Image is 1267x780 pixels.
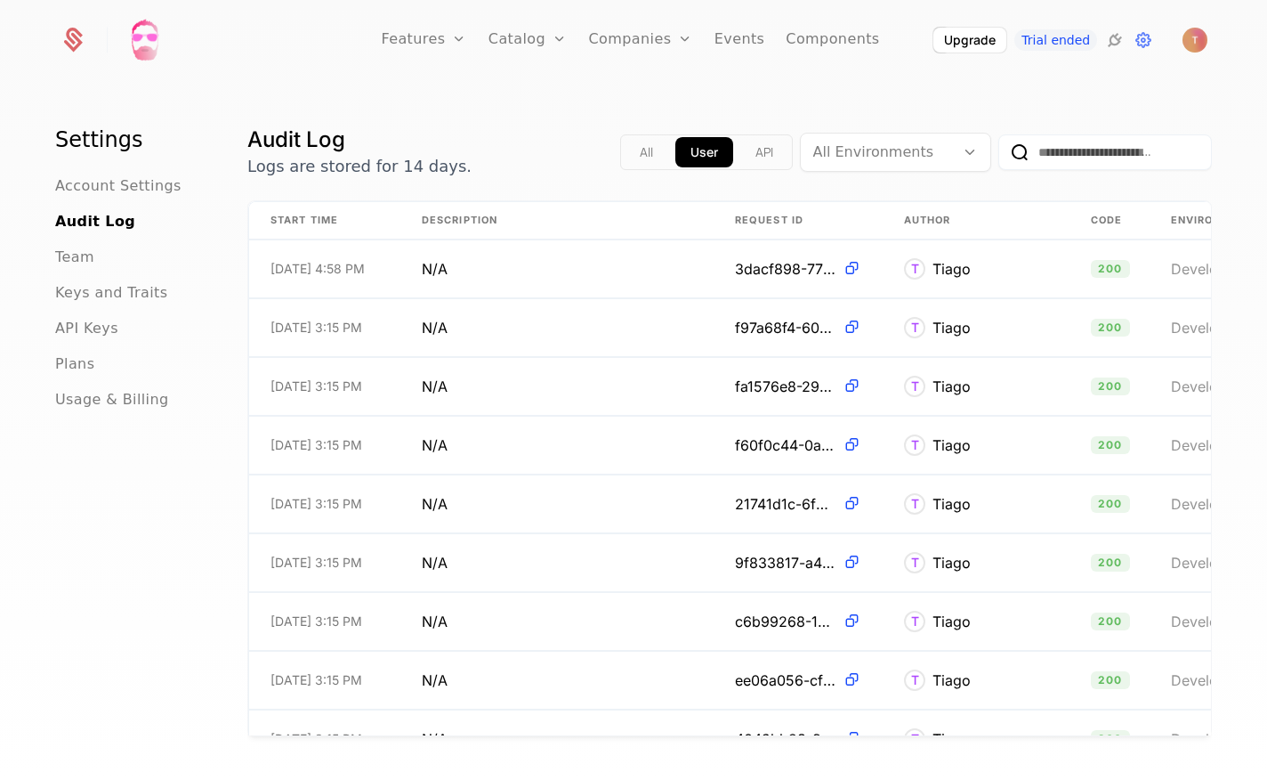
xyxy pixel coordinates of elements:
span: [DATE] 4:58 PM [270,260,365,278]
a: API Keys [55,318,118,339]
span: Development [1171,613,1260,630]
span: [DATE] 3:15 PM [270,554,362,572]
a: Trial ended [1014,29,1097,51]
div: T [904,552,925,573]
span: Development [1171,378,1260,395]
div: Tiago [932,552,971,573]
div: Text alignment [620,134,793,170]
img: billing-ai [124,19,166,61]
span: f60f0c44-0a79-48ad-9adb-b711bc01315c [735,435,835,456]
div: T [904,376,925,397]
span: 9f833817-a4ad-4ef5-8839-521320b8def8 [735,552,835,573]
span: [DATE] 3:15 PM [270,730,362,748]
span: 4049bb28-3a50-4cbd-b978-d6ea45fc4287 [735,728,835,750]
div: T [904,258,925,280]
th: Description [400,202,714,240]
div: T [904,670,925,691]
span: 200 [1091,436,1130,454]
span: c6b99268-113f-4f54-9117-6ee9ff54a27a [735,611,835,632]
span: 21741d1c-6fcc-43a4-9826-60236b77f7d8 [735,493,835,515]
nav: Main [55,126,205,410]
button: Open user button [1182,28,1207,53]
button: api [740,137,788,167]
div: Tiago [932,611,971,632]
span: fa1576e8-2926-4959-b2d9-ce75e74b7d97 [735,376,835,397]
div: T [904,493,925,515]
span: N/A [422,552,448,573]
a: Team [55,247,94,268]
a: Audit Log [55,211,135,232]
span: N/A [422,435,448,456]
span: N/A [422,670,448,691]
span: N/A [422,258,448,280]
span: 200 [1091,260,1130,278]
img: Tiago [1182,28,1207,53]
span: Development [1171,671,1260,689]
span: [DATE] 3:15 PM [270,495,362,513]
div: T [904,435,925,456]
th: Code [1069,202,1150,240]
span: 200 [1091,613,1130,630]
a: Integrations [1104,29,1126,51]
span: Development [1171,554,1260,572]
span: 200 [1091,319,1130,337]
span: 200 [1091,671,1130,689]
span: 200 [1091,730,1130,748]
span: N/A [422,376,448,397]
span: N/A [422,317,448,338]
span: N/A [422,493,448,515]
a: Account Settings [55,175,182,197]
div: Tiago [932,728,971,750]
span: 200 [1091,378,1130,395]
span: Development [1171,260,1260,278]
span: [DATE] 3:15 PM [270,436,362,454]
h1: Audit Log [247,126,472,154]
span: [DATE] 3:15 PM [270,378,362,395]
span: ee06a056-cf30-430a-b0cb-e7d66b90add2 [735,670,835,691]
button: app [675,137,733,167]
div: T [904,611,925,632]
span: [DATE] 3:15 PM [270,319,362,337]
span: Development [1171,319,1260,337]
span: N/A [422,728,448,750]
button: Upgrade [933,28,1006,53]
span: N/A [422,611,448,632]
span: [DATE] 3:15 PM [270,613,362,630]
div: Tiago [932,435,971,456]
a: Plans [55,353,94,375]
div: Tiago [932,670,971,691]
h1: Settings [55,126,205,154]
button: all [625,137,668,167]
p: Logs are stored for 14 days. [247,154,472,179]
span: 200 [1091,495,1130,513]
span: 3dacf898-77b9-4a64-aaf7-693c2014d32f [735,258,835,280]
div: T [904,317,925,338]
span: Development [1171,495,1260,513]
div: Tiago [932,493,971,515]
a: Keys and Traits [55,282,167,304]
a: Usage & Billing [55,389,169,410]
div: Tiago [932,317,971,338]
span: f97a68f4-60f7-40d0-ba53-dc39254ed468 [735,317,835,338]
th: Request ID [714,202,883,240]
th: Start Time [249,202,400,240]
th: Author [883,202,1069,240]
span: Development [1171,436,1260,454]
span: 200 [1091,554,1130,572]
div: T [904,728,925,750]
div: Tiago [932,258,971,280]
span: [DATE] 3:15 PM [270,671,362,689]
div: Tiago [932,376,971,397]
span: Development [1171,730,1260,748]
a: Settings [1133,29,1154,51]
